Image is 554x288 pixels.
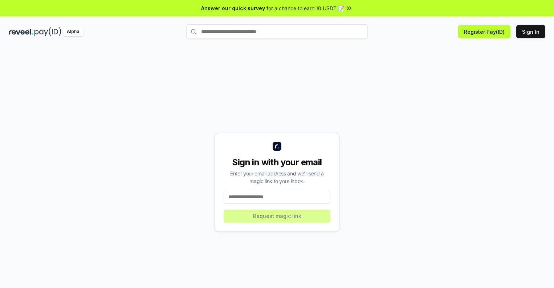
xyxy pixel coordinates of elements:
div: Alpha [63,27,83,36]
img: reveel_dark [9,27,33,36]
span: for a chance to earn 10 USDT 📝 [266,4,344,12]
button: Register Pay(ID) [458,25,510,38]
img: logo_small [273,142,281,151]
span: Answer our quick survey [201,4,265,12]
div: Sign in with your email [224,157,330,168]
div: Enter your email address and we’ll send a magic link to your inbox. [224,170,330,185]
img: pay_id [34,27,61,36]
button: Sign In [516,25,545,38]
